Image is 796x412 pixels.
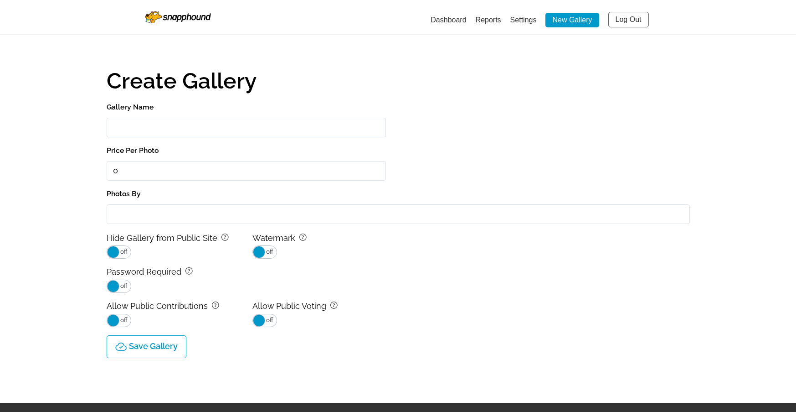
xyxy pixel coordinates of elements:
label: Watermark [252,231,398,245]
a: Log Out [608,12,649,27]
span: off [265,246,273,258]
span: off [119,246,128,258]
a: New Gallery [545,13,599,27]
tspan: ? [214,302,216,308]
label: Hide Gallery from Public Site [107,231,252,245]
a: Settings [510,16,537,24]
label: Price Per Photo [107,144,386,157]
label: Allow Public Voting [252,299,398,313]
a: Reports [476,16,501,24]
label: Password Required [107,265,252,279]
span: off [265,314,273,326]
h1: Create Gallery [107,70,690,92]
label: Gallery Name [107,101,386,114]
label: Photos By [107,188,690,200]
tspan: ? [301,234,304,240]
span: off [119,314,128,326]
tspan: ? [223,234,226,240]
tspan: ? [332,302,335,308]
button: Save Gallery [107,335,186,358]
span: off [119,280,128,292]
img: Snapphound Logo [145,11,211,23]
label: Allow Public Contributions [107,299,252,313]
tspan: ? [187,268,190,274]
p: Save Gallery [129,342,178,351]
a: Dashboard [431,16,466,24]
